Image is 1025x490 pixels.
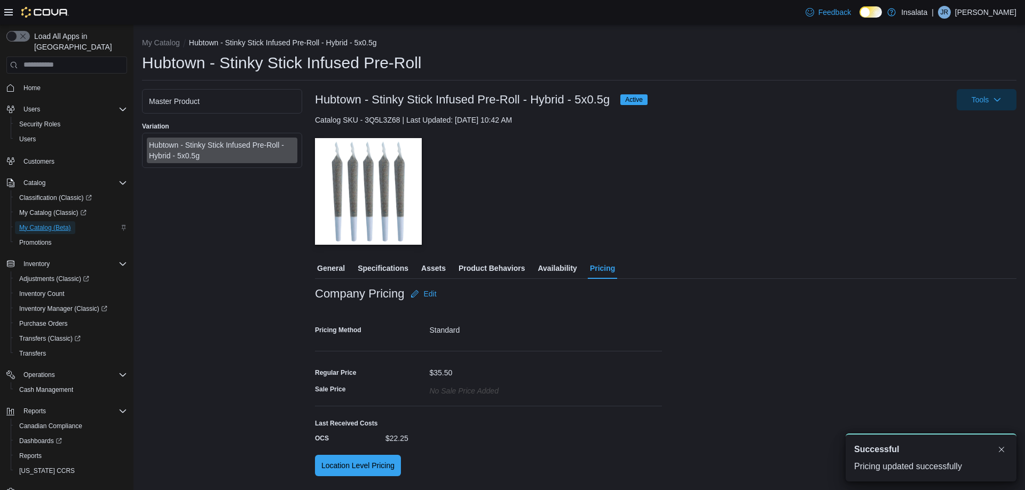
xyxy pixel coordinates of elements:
[19,405,127,417] span: Reports
[2,256,131,271] button: Inventory
[15,133,40,146] a: Users
[315,115,1016,125] div: Catalog SKU - 3Q5L3Z68 | Last Updated: [DATE] 10:42 AM
[854,460,1008,473] div: Pricing updated successfully
[11,271,131,286] a: Adjustments (Classic)
[15,317,127,330] span: Purchase Orders
[15,191,127,204] span: Classification (Classic)
[19,223,71,232] span: My Catalog (Beta)
[11,382,131,397] button: Cash Management
[19,319,68,328] span: Purchase Orders
[19,304,107,313] span: Inventory Manager (Classic)
[385,430,529,443] div: $22.25
[15,347,127,360] span: Transfers
[15,236,56,249] a: Promotions
[2,153,131,168] button: Customers
[149,140,295,161] div: Hubtown - Stinky Stick Infused Pre-Roll - Hybrid - 5x0.5g
[30,31,127,52] span: Load All Apps in [GEOGRAPHIC_DATA]
[2,80,131,95] button: Home
[11,301,131,316] a: Inventory Manager (Classic)
[11,190,131,205] a: Classification (Classic)
[19,103,44,116] button: Users
[19,176,127,189] span: Catalog
[11,117,131,132] button: Security Roles
[430,364,453,377] div: $35.50
[941,6,949,19] span: JR
[15,302,127,315] span: Inventory Manager (Classic)
[15,332,127,345] span: Transfers (Classic)
[15,221,127,234] span: My Catalog (Beta)
[19,208,86,217] span: My Catalog (Classic)
[321,460,395,471] span: Location Level Pricing
[11,220,131,235] button: My Catalog (Beta)
[19,120,60,128] span: Security Roles
[358,258,408,279] span: Specifications
[15,449,127,462] span: Reports
[11,205,131,220] a: My Catalog (Classic)
[19,194,92,202] span: Classification (Classic)
[2,102,131,117] button: Users
[15,317,72,330] a: Purchase Orders
[11,331,131,346] a: Transfers (Classic)
[15,221,75,234] a: My Catalog (Beta)
[15,435,127,447] span: Dashboards
[19,103,127,116] span: Users
[23,179,45,187] span: Catalog
[15,287,127,300] span: Inventory Count
[19,154,127,167] span: Customers
[406,283,440,304] button: Edit
[972,94,989,105] span: Tools
[15,420,86,432] a: Canadian Compliance
[23,105,40,114] span: Users
[15,287,69,300] a: Inventory Count
[957,89,1016,110] button: Tools
[149,96,295,107] div: Master Product
[19,176,50,189] button: Catalog
[19,334,81,343] span: Transfers (Classic)
[19,238,52,247] span: Promotions
[11,235,131,250] button: Promotions
[15,118,65,131] a: Security Roles
[901,6,927,19] p: Insalata
[19,81,127,94] span: Home
[11,132,131,147] button: Users
[15,464,127,477] span: Washington CCRS
[19,467,75,475] span: [US_STATE] CCRS
[19,405,50,417] button: Reports
[15,272,127,285] span: Adjustments (Classic)
[854,443,899,456] span: Successful
[23,157,54,166] span: Customers
[19,258,127,270] span: Inventory
[315,287,404,300] h3: Company Pricing
[23,407,46,415] span: Reports
[23,260,50,268] span: Inventory
[625,95,643,105] span: Active
[23,84,41,92] span: Home
[315,455,401,476] button: Location Level Pricing
[421,258,446,279] span: Assets
[2,175,131,190] button: Catalog
[15,420,127,432] span: Canadian Compliance
[955,6,1016,19] p: [PERSON_NAME]
[459,258,525,279] span: Product Behaviors
[854,443,1008,456] div: Notification
[315,138,422,245] img: Image for Hubtown - Stinky Stick Infused Pre-Roll - Hybrid - 5x0.5g
[430,382,499,395] div: No Sale Price added
[19,349,46,358] span: Transfers
[995,443,1008,456] button: Dismiss toast
[19,368,59,381] button: Operations
[315,93,610,106] h3: Hubtown - Stinky Stick Infused Pre-Roll - Hybrid - 5x0.5g
[11,463,131,478] button: [US_STATE] CCRS
[19,82,45,94] a: Home
[2,404,131,419] button: Reports
[19,368,127,381] span: Operations
[15,332,85,345] a: Transfers (Classic)
[189,38,377,47] button: Hubtown - Stinky Stick Infused Pre-Roll - Hybrid - 5x0.5g
[15,133,127,146] span: Users
[538,258,577,279] span: Availability
[423,288,436,299] span: Edit
[142,52,422,74] h1: Hubtown - Stinky Stick Infused Pre-Roll
[11,346,131,361] button: Transfers
[15,191,96,204] a: Classification (Classic)
[801,2,855,23] a: Feedback
[19,385,73,394] span: Cash Management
